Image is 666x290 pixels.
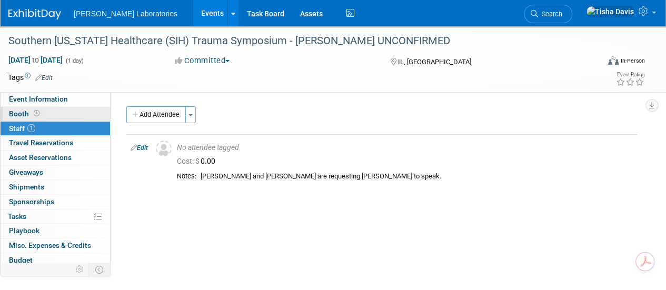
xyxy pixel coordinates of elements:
[201,172,633,181] div: [PERSON_NAME] and [PERSON_NAME] are requesting [PERSON_NAME] to speak.
[177,143,633,153] div: No attendee tagged
[1,224,110,238] a: Playbook
[552,55,645,71] div: Event Format
[1,165,110,179] a: Giveaways
[1,151,110,165] a: Asset Reservations
[32,109,42,117] span: Booth not reserved yet
[524,5,572,23] a: Search
[131,144,148,152] a: Edit
[1,107,110,121] a: Booth
[9,241,91,249] span: Misc. Expenses & Credits
[27,124,35,132] span: 1
[171,55,234,66] button: Committed
[126,106,186,123] button: Add Attendee
[177,172,196,181] div: Notes:
[35,74,53,82] a: Edit
[9,138,73,147] span: Travel Reservations
[620,57,645,65] div: In-Person
[1,195,110,209] a: Sponsorships
[74,9,177,18] span: [PERSON_NAME] Laboratories
[8,212,26,221] span: Tasks
[9,168,43,176] span: Giveaways
[9,226,39,235] span: Playbook
[1,209,110,224] a: Tasks
[31,56,41,64] span: to
[9,95,68,103] span: Event Information
[616,72,644,77] div: Event Rating
[1,180,110,194] a: Shipments
[1,122,110,136] a: Staff1
[89,263,111,276] td: Toggle Event Tabs
[1,253,110,267] a: Budget
[5,32,591,51] div: Southern [US_STATE] Healthcare (SIH) Trauma Symposium - [PERSON_NAME] UNCONFIRMED
[8,9,61,19] img: ExhibitDay
[586,6,634,17] img: Tisha Davis
[1,92,110,106] a: Event Information
[65,57,84,64] span: (1 day)
[9,109,42,118] span: Booth
[8,55,63,65] span: [DATE] [DATE]
[9,197,54,206] span: Sponsorships
[9,256,33,264] span: Budget
[177,157,220,165] span: 0.00
[397,58,471,66] span: IL, [GEOGRAPHIC_DATA]
[538,10,562,18] span: Search
[8,72,53,83] td: Tags
[9,183,44,191] span: Shipments
[9,153,72,162] span: Asset Reservations
[156,141,172,156] img: Unassigned-User-Icon.png
[1,136,110,150] a: Travel Reservations
[9,124,35,133] span: Staff
[71,263,89,276] td: Personalize Event Tab Strip
[1,238,110,253] a: Misc. Expenses & Credits
[177,157,201,165] span: Cost: $
[608,56,619,65] img: Format-Inperson.png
